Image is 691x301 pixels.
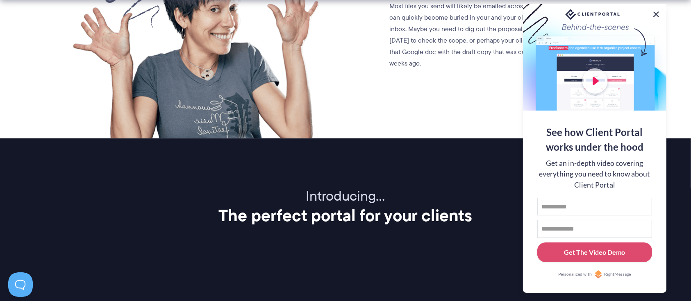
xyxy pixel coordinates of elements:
[537,270,652,278] a: Personalized withRightMessage
[605,271,631,278] span: RightMessage
[77,188,614,205] p: Introducing…
[8,272,33,297] iframe: Toggle Customer Support
[564,247,625,257] div: Get The Video Demo
[537,125,652,154] div: See how Client Portal works under the hood
[77,205,614,226] h2: The perfect portal for your clients
[389,0,556,69] p: Most files you send will likely be emailed across. These can quickly become buried in your and yo...
[537,158,652,190] div: Get an in-depth video covering everything you need to know about Client Portal
[558,271,592,278] span: Personalized with
[594,270,602,278] img: Personalized with RightMessage
[537,242,652,263] button: Get The Video Demo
